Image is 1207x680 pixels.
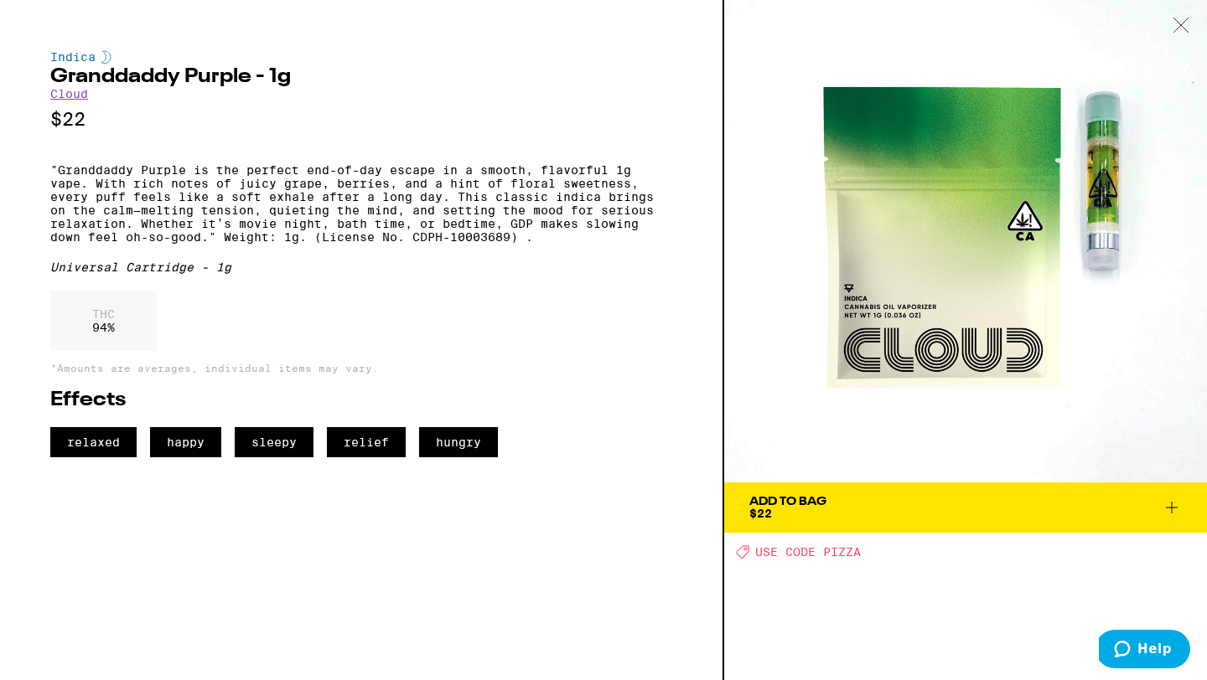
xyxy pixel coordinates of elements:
div: 94 % [50,291,157,351]
h2: Effects [50,390,672,410]
span: USE CODE PIZZA [755,545,861,559]
p: "Granddaddy Purple is the perfect end-of-day escape in a smooth, flavorful 1g vape. With rich not... [50,163,672,244]
div: Universal Cartridge - 1g [50,260,672,274]
div: Add To Bag [749,496,826,507]
span: happy [150,427,221,457]
span: relief [327,427,406,457]
a: Cloud [50,87,88,100]
span: sleepy [235,427,313,457]
p: $22 [50,109,672,130]
p: *Amounts are averages, individual items may vary. [50,363,672,373]
h2: Granddaddy Purple - 1g [50,67,672,87]
button: Add To Bag$22 [724,482,1207,533]
p: THC [92,307,115,321]
span: hungry [419,427,498,457]
span: relaxed [50,427,137,457]
img: indicaColor.svg [101,50,111,64]
span: $22 [749,507,772,520]
div: Indica [50,50,672,64]
iframe: Opens a widget where you can find more information [1099,630,1190,672]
